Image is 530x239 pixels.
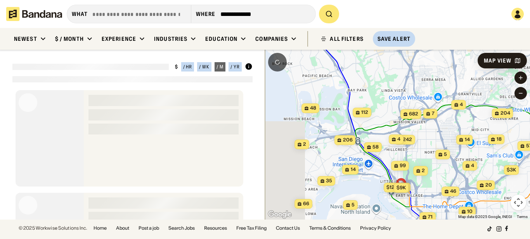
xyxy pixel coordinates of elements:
[431,110,434,117] span: 7
[276,226,300,230] a: Contact Us
[511,195,526,210] button: Map camera controls
[94,226,107,230] a: Home
[14,35,37,42] div: Newest
[450,188,456,195] span: 46
[12,87,253,220] div: grid
[403,136,412,143] span: 242
[175,64,178,70] div: $
[168,226,195,230] a: Search Jobs
[397,136,400,143] span: 4
[361,109,368,116] span: 112
[267,209,293,220] a: Open this area in Google Maps (opens a new window)
[471,162,474,169] span: 4
[506,167,516,173] span: $3k
[360,226,391,230] a: Privacy Policy
[55,35,84,42] div: $ / month
[330,36,363,42] div: ALL FILTERS
[19,226,87,230] div: © 2025 Workwise Solutions Inc.
[343,137,352,143] span: 206
[400,162,406,169] span: 99
[350,166,355,173] span: 14
[326,178,332,184] span: 35
[309,226,351,230] a: Terms & Conditions
[183,65,192,69] div: / hr
[467,208,473,215] span: 10
[102,35,136,42] div: Experience
[139,226,159,230] a: Post a job
[196,10,216,17] div: Where
[230,65,240,69] div: / yr
[517,215,528,219] a: Terms (opens in new tab)
[205,35,237,42] div: Education
[500,110,510,117] span: 204
[204,226,227,230] a: Resources
[386,184,398,190] span: $12k
[484,58,511,63] div: Map View
[396,185,405,190] span: $9k
[199,65,210,69] div: / wk
[267,209,293,220] img: Google
[428,214,433,220] span: 71
[236,226,267,230] a: Free Tax Filing
[444,151,447,158] span: 5
[303,201,309,207] span: 66
[310,105,316,112] span: 48
[116,226,129,230] a: About
[72,10,88,17] div: what
[6,7,62,21] img: Bandana logotype
[303,141,306,148] span: 2
[422,167,425,174] span: 2
[458,215,512,219] span: Map data ©2025 Google, INEGI
[485,182,492,188] span: 20
[217,65,223,69] div: / m
[255,35,288,42] div: Companies
[378,35,410,42] div: Save Alert
[372,144,379,150] span: 58
[496,136,501,143] span: 18
[352,202,355,208] span: 5
[154,35,187,42] div: Industries
[464,136,469,143] span: 14
[409,111,418,117] span: 682
[460,101,463,108] span: 4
